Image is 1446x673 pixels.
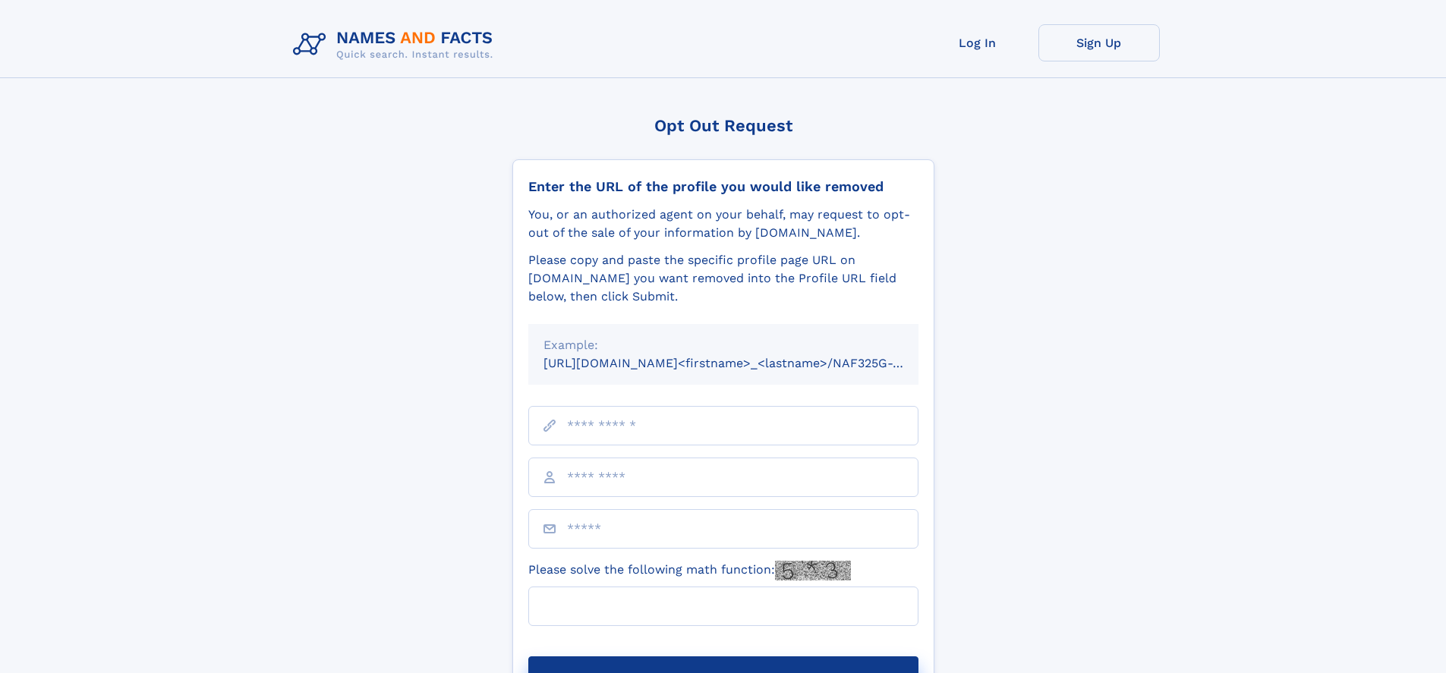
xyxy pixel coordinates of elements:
[528,251,918,306] div: Please copy and paste the specific profile page URL on [DOMAIN_NAME] you want removed into the Pr...
[543,356,947,370] small: [URL][DOMAIN_NAME]<firstname>_<lastname>/NAF325G-xxxxxxxx
[528,206,918,242] div: You, or an authorized agent on your behalf, may request to opt-out of the sale of your informatio...
[512,116,934,135] div: Opt Out Request
[528,178,918,195] div: Enter the URL of the profile you would like removed
[287,24,506,65] img: Logo Names and Facts
[917,24,1038,61] a: Log In
[1038,24,1160,61] a: Sign Up
[543,336,903,354] div: Example:
[528,561,851,580] label: Please solve the following math function:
